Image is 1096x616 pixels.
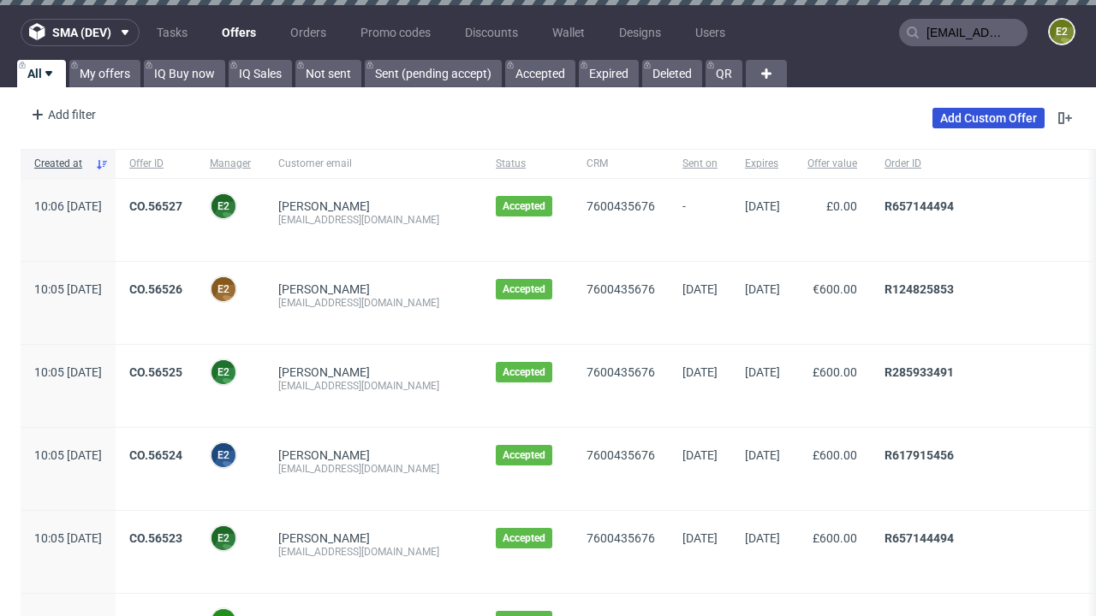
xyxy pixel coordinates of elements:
[21,19,140,46] button: sma (dev)
[745,365,780,379] span: [DATE]
[455,19,528,46] a: Discounts
[496,157,559,171] span: Status
[587,199,655,213] a: 7600435676
[278,199,370,213] a: [PERSON_NAME]
[144,60,225,87] a: IQ Buy now
[505,60,575,87] a: Accepted
[278,462,468,476] div: [EMAIL_ADDRESS][DOMAIN_NAME]
[682,448,718,462] span: [DATE]
[885,448,954,462] a: R617915456
[587,157,655,171] span: CRM
[129,199,182,213] a: CO.56527
[211,526,235,550] figcaption: e2
[826,199,857,213] span: £0.00
[682,157,718,171] span: Sent on
[278,213,468,227] div: [EMAIL_ADDRESS][DOMAIN_NAME]
[34,365,102,379] span: 10:05 [DATE]
[365,60,502,87] a: Sent (pending accept)
[503,282,545,296] span: Accepted
[682,282,718,296] span: [DATE]
[745,199,780,213] span: [DATE]
[350,19,441,46] a: Promo codes
[129,157,182,171] span: Offer ID
[211,443,235,467] figcaption: e2
[34,157,88,171] span: Created at
[885,365,954,379] a: R285933491
[609,19,671,46] a: Designs
[129,365,182,379] a: CO.56525
[587,365,655,379] a: 7600435676
[745,531,780,545] span: [DATE]
[129,448,182,462] a: CO.56524
[813,531,857,545] span: £600.00
[211,277,235,301] figcaption: e2
[587,282,655,296] a: 7600435676
[278,282,370,296] a: [PERSON_NAME]
[211,360,235,384] figcaption: e2
[685,19,736,46] a: Users
[885,282,954,296] a: R124825853
[52,27,111,38] span: sma (dev)
[885,199,954,213] a: R657144494
[813,448,857,462] span: £600.00
[682,531,718,545] span: [DATE]
[542,19,595,46] a: Wallet
[587,531,655,545] a: 7600435676
[682,365,718,379] span: [DATE]
[280,19,337,46] a: Orders
[278,531,370,545] a: [PERSON_NAME]
[34,199,102,213] span: 10:06 [DATE]
[278,296,468,310] div: [EMAIL_ADDRESS][DOMAIN_NAME]
[34,448,102,462] span: 10:05 [DATE]
[278,157,468,171] span: Customer email
[642,60,702,87] a: Deleted
[34,282,102,296] span: 10:05 [DATE]
[503,365,545,379] span: Accepted
[210,157,251,171] span: Manager
[211,194,235,218] figcaption: e2
[69,60,140,87] a: My offers
[503,531,545,545] span: Accepted
[278,379,468,393] div: [EMAIL_ADDRESS][DOMAIN_NAME]
[745,282,780,296] span: [DATE]
[17,60,66,87] a: All
[587,448,655,462] a: 7600435676
[146,19,198,46] a: Tasks
[745,448,780,462] span: [DATE]
[129,282,182,296] a: CO.56526
[278,545,468,559] div: [EMAIL_ADDRESS][DOMAIN_NAME]
[34,531,102,545] span: 10:05 [DATE]
[1050,20,1074,44] figcaption: e2
[706,60,742,87] a: QR
[503,199,545,213] span: Accepted
[745,157,780,171] span: Expires
[229,60,292,87] a: IQ Sales
[24,101,99,128] div: Add filter
[813,365,857,379] span: £600.00
[503,448,545,462] span: Accepted
[813,282,857,296] span: €600.00
[885,157,1070,171] span: Order ID
[295,60,361,87] a: Not sent
[129,531,182,545] a: CO.56523
[579,60,639,87] a: Expired
[278,448,370,462] a: [PERSON_NAME]
[885,531,954,545] a: R657144494
[932,108,1045,128] a: Add Custom Offer
[211,19,266,46] a: Offers
[682,199,718,240] span: -
[278,365,370,379] a: [PERSON_NAME]
[807,157,857,171] span: Offer value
